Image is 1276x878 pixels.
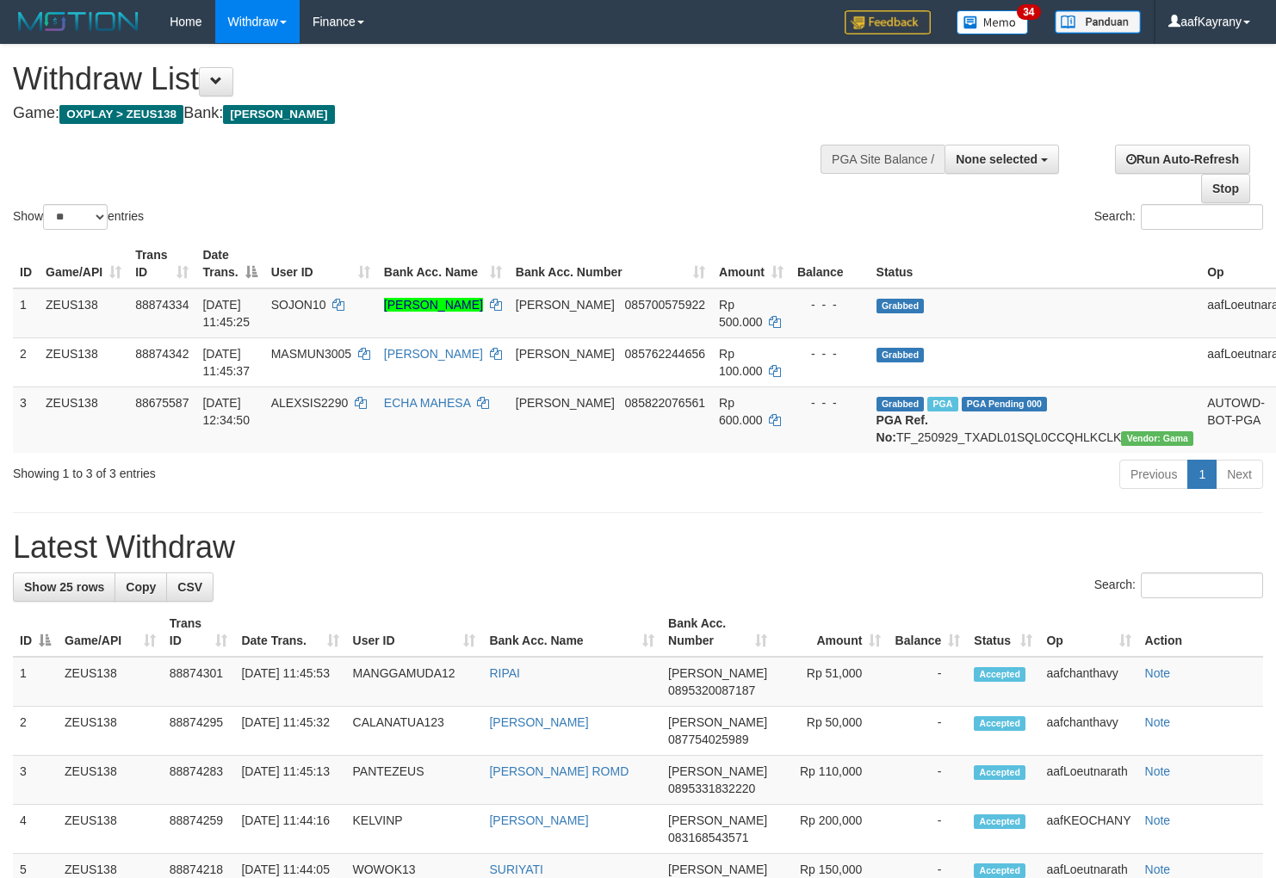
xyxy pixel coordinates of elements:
span: PGA Pending [962,397,1048,411]
label: Search: [1094,572,1263,598]
div: - - - [797,394,863,411]
th: Bank Acc. Name: activate to sort column ascending [482,608,661,657]
a: 1 [1187,460,1217,489]
span: Accepted [974,667,1025,682]
h4: Game: Bank: [13,105,833,122]
td: CALANATUA123 [346,707,483,756]
td: [DATE] 11:44:16 [234,805,345,854]
span: Rp 600.000 [719,396,763,427]
span: Grabbed [876,299,925,313]
td: KELVINP [346,805,483,854]
span: Copy 085762244656 to clipboard [625,347,705,361]
td: ZEUS138 [58,756,163,805]
a: Run Auto-Refresh [1115,145,1250,174]
th: ID [13,239,39,288]
th: Status [870,239,1201,288]
a: Note [1145,666,1171,680]
span: Accepted [974,814,1025,829]
span: Accepted [974,765,1025,780]
span: [PERSON_NAME] [668,863,767,876]
td: 3 [13,386,39,453]
span: 88874342 [135,347,189,361]
td: 2 [13,337,39,386]
td: - [888,707,967,756]
a: RIPAI [489,666,520,680]
a: Stop [1201,174,1250,203]
a: [PERSON_NAME] [489,715,588,729]
span: Copy [126,580,156,594]
span: [PERSON_NAME] [223,105,334,124]
a: Note [1145,863,1171,876]
a: Note [1145,715,1171,729]
th: User ID: activate to sort column ascending [346,608,483,657]
span: [PERSON_NAME] [668,666,767,680]
span: Copy 085700575922 to clipboard [625,298,705,312]
td: 88874259 [163,805,235,854]
a: ECHA MAHESA [384,396,470,410]
a: Copy [115,572,167,602]
th: Date Trans.: activate to sort column ascending [234,608,345,657]
a: [PERSON_NAME] [384,347,483,361]
td: Rp 51,000 [774,657,888,707]
td: TF_250929_TXADL01SQL0CCQHLKCLK [870,386,1201,453]
td: aafKEOCHANY [1039,805,1137,854]
span: ALEXSIS2290 [271,396,349,410]
img: panduan.png [1055,10,1141,34]
a: Next [1216,460,1263,489]
td: ZEUS138 [39,337,128,386]
td: [DATE] 11:45:53 [234,657,345,707]
span: MASMUN3005 [271,347,351,361]
div: - - - [797,345,863,362]
td: 88874295 [163,707,235,756]
a: [PERSON_NAME] [489,813,588,827]
input: Search: [1141,204,1263,230]
td: aafchanthavy [1039,707,1137,756]
div: PGA Site Balance / [821,145,945,174]
input: Search: [1141,572,1263,598]
span: 88675587 [135,396,189,410]
td: 1 [13,657,58,707]
td: Rp 50,000 [774,707,888,756]
span: OXPLAY > ZEUS138 [59,105,183,124]
td: [DATE] 11:45:32 [234,707,345,756]
span: Copy 085822076561 to clipboard [625,396,705,410]
span: [PERSON_NAME] [516,396,615,410]
a: [PERSON_NAME] ROMD [489,764,629,778]
td: ZEUS138 [58,805,163,854]
span: [PERSON_NAME] [668,715,767,729]
span: 34 [1017,4,1040,20]
span: Grabbed [876,397,925,411]
a: Note [1145,813,1171,827]
img: MOTION_logo.png [13,9,144,34]
td: 2 [13,707,58,756]
th: Bank Acc. Number: activate to sort column ascending [661,608,774,657]
td: - [888,756,967,805]
img: Feedback.jpg [845,10,931,34]
td: ZEUS138 [58,707,163,756]
span: None selected [956,152,1038,166]
button: None selected [945,145,1059,174]
span: Copy 0895331832220 to clipboard [668,782,755,795]
td: aafchanthavy [1039,657,1137,707]
div: Showing 1 to 3 of 3 entries [13,458,519,482]
td: 88874301 [163,657,235,707]
td: Rp 110,000 [774,756,888,805]
span: CSV [177,580,202,594]
span: [DATE] 11:45:25 [202,298,250,329]
span: [PERSON_NAME] [516,298,615,312]
a: [PERSON_NAME] [384,298,483,312]
h1: Latest Withdraw [13,530,1263,565]
a: CSV [166,572,214,602]
span: 88874334 [135,298,189,312]
th: User ID: activate to sort column ascending [264,239,377,288]
select: Showentries [43,204,108,230]
span: [PERSON_NAME] [668,764,767,778]
th: Trans ID: activate to sort column ascending [128,239,195,288]
th: Amount: activate to sort column ascending [712,239,790,288]
td: 88874283 [163,756,235,805]
th: ID: activate to sort column descending [13,608,58,657]
td: - [888,805,967,854]
th: Balance [790,239,870,288]
span: [PERSON_NAME] [516,347,615,361]
label: Show entries [13,204,144,230]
